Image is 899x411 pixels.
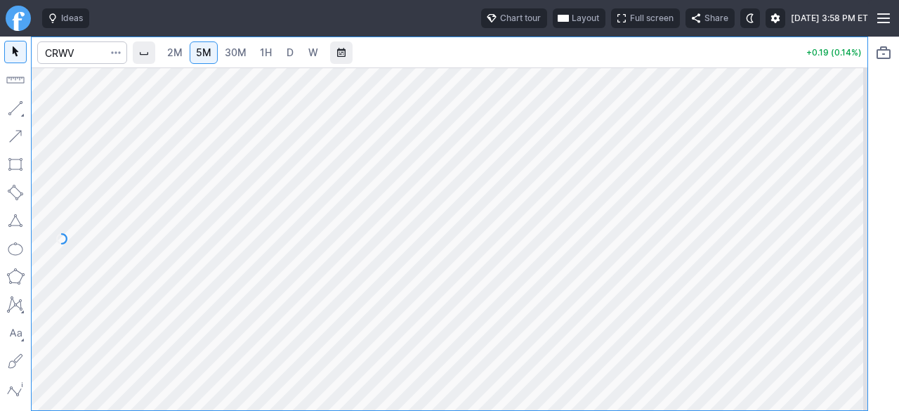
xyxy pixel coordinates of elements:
[61,11,83,25] span: Ideas
[4,378,27,400] button: Elliott waves
[4,125,27,148] button: Arrow
[4,97,27,119] button: Line
[806,48,862,57] p: +0.19 (0.14%)
[260,46,272,58] span: 1H
[872,41,895,64] button: Portfolio watchlist
[287,46,294,58] span: D
[481,8,547,28] button: Chart tour
[572,11,599,25] span: Layout
[218,41,253,64] a: 30M
[106,41,126,64] button: Search
[6,6,31,31] a: Finviz.com
[196,46,211,58] span: 5M
[4,209,27,232] button: Triangle
[330,41,353,64] button: Range
[740,8,760,28] button: Toggle dark mode
[4,350,27,372] button: Brush
[611,8,680,28] button: Full screen
[4,153,27,176] button: Rectangle
[4,266,27,288] button: Polygon
[704,11,728,25] span: Share
[630,11,674,25] span: Full screen
[553,8,605,28] button: Layout
[167,46,183,58] span: 2M
[4,41,27,63] button: Mouse
[4,237,27,260] button: Ellipse
[4,322,27,344] button: Text
[308,46,318,58] span: W
[42,8,89,28] button: Ideas
[254,41,278,64] a: 1H
[279,41,301,64] a: D
[4,69,27,91] button: Measure
[500,11,541,25] span: Chart tour
[4,181,27,204] button: Rotated rectangle
[791,11,868,25] span: [DATE] 3:58 PM ET
[37,41,127,64] input: Search
[190,41,218,64] a: 5M
[302,41,324,64] a: W
[766,8,785,28] button: Settings
[225,46,247,58] span: 30M
[685,8,735,28] button: Share
[133,41,155,64] button: Interval
[4,294,27,316] button: XABCD
[161,41,189,64] a: 2M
